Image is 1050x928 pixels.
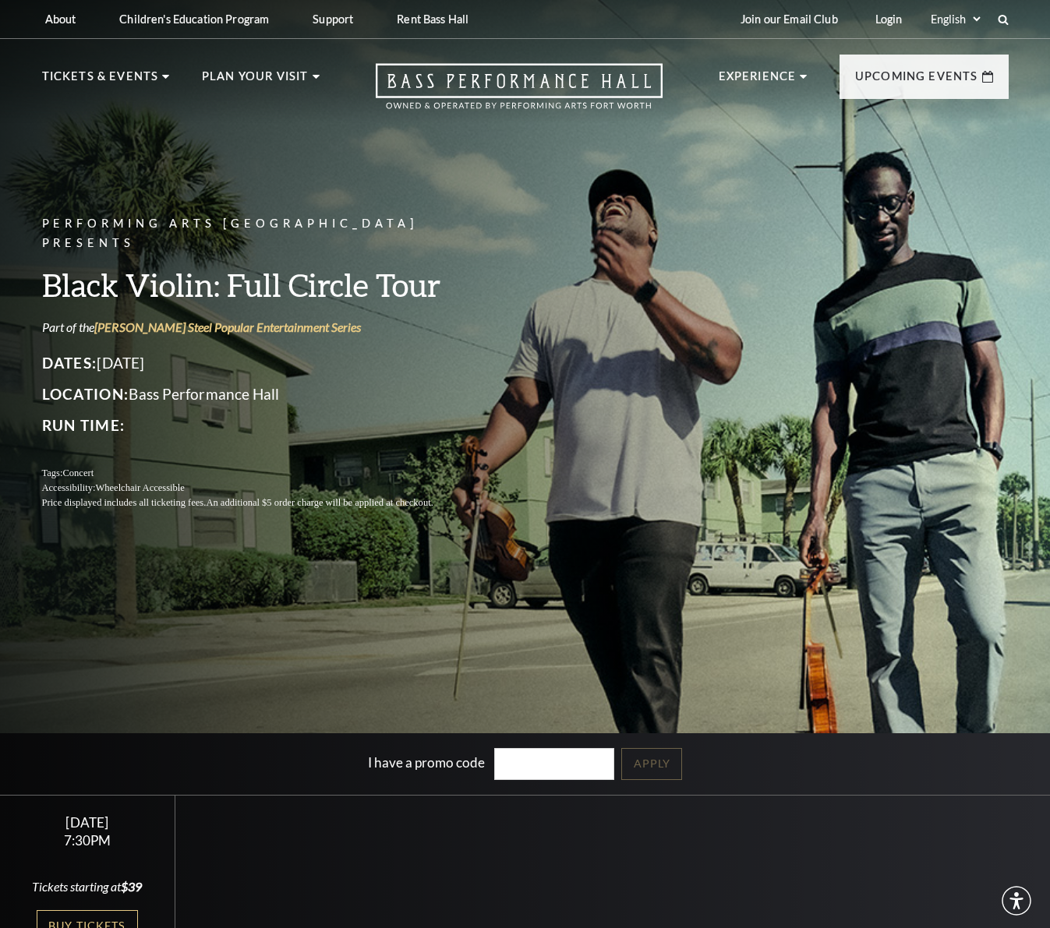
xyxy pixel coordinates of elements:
[19,834,156,847] div: 7:30PM
[42,385,129,403] span: Location:
[119,12,269,26] p: Children's Education Program
[42,416,126,434] span: Run Time:
[42,351,471,376] p: [DATE]
[62,468,94,478] span: Concert
[368,754,485,771] label: I have a promo code
[45,12,76,26] p: About
[855,67,978,95] p: Upcoming Events
[95,482,184,493] span: Wheelchair Accessible
[42,496,471,510] p: Price displayed includes all ticketing fees.
[202,67,309,95] p: Plan Your Visit
[928,12,983,26] select: Select:
[397,12,468,26] p: Rent Bass Hall
[42,67,159,95] p: Tickets & Events
[42,382,471,407] p: Bass Performance Hall
[719,67,797,95] p: Experience
[313,12,353,26] p: Support
[19,814,156,831] div: [DATE]
[42,354,97,372] span: Dates:
[42,319,471,336] p: Part of the
[42,214,471,253] p: Performing Arts [GEOGRAPHIC_DATA] Presents
[94,319,361,334] a: [PERSON_NAME] Steel Popular Entertainment Series
[42,265,471,305] h3: Black Violin: Full Circle Tour
[121,879,142,894] span: $39
[42,466,471,481] p: Tags:
[19,878,156,895] div: Tickets starting at
[42,481,471,496] p: Accessibility:
[206,497,433,508] span: An additional $5 order charge will be applied at checkout.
